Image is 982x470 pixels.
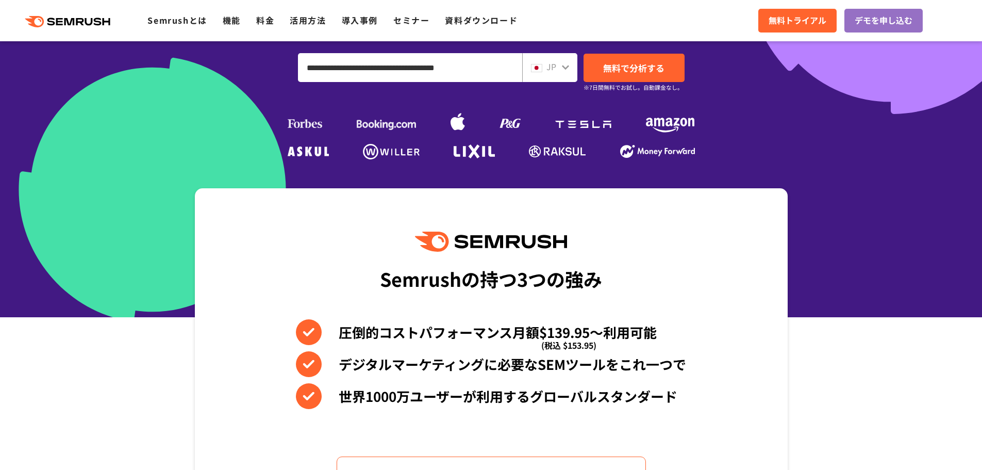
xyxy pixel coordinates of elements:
a: 無料トライアル [758,9,837,33]
span: (税込 $153.95) [541,332,596,358]
li: 世界1000万ユーザーが利用するグローバルスタンダード [296,383,686,409]
span: デモを申し込む [855,14,912,27]
a: 料金 [256,14,274,26]
span: JP [546,60,556,73]
a: 無料で分析する [584,54,685,82]
a: 機能 [223,14,241,26]
li: 圧倒的コストパフォーマンス月額$139.95〜利用可能 [296,319,686,345]
span: 無料で分析する [603,61,664,74]
img: Semrush [415,232,567,252]
div: Semrushの持つ3つの強み [380,260,602,298]
a: セミナー [393,14,429,26]
input: ドメイン、キーワードまたはURLを入力してください [298,54,522,82]
a: 活用方法 [290,14,326,26]
a: 導入事例 [342,14,378,26]
a: Semrushとは [147,14,207,26]
span: 無料トライアル [769,14,826,27]
a: 資料ダウンロード [445,14,518,26]
a: デモを申し込む [844,9,923,33]
small: ※7日間無料でお試し。自動課金なし。 [584,83,683,92]
li: デジタルマーケティングに必要なSEMツールをこれ一つで [296,351,686,377]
